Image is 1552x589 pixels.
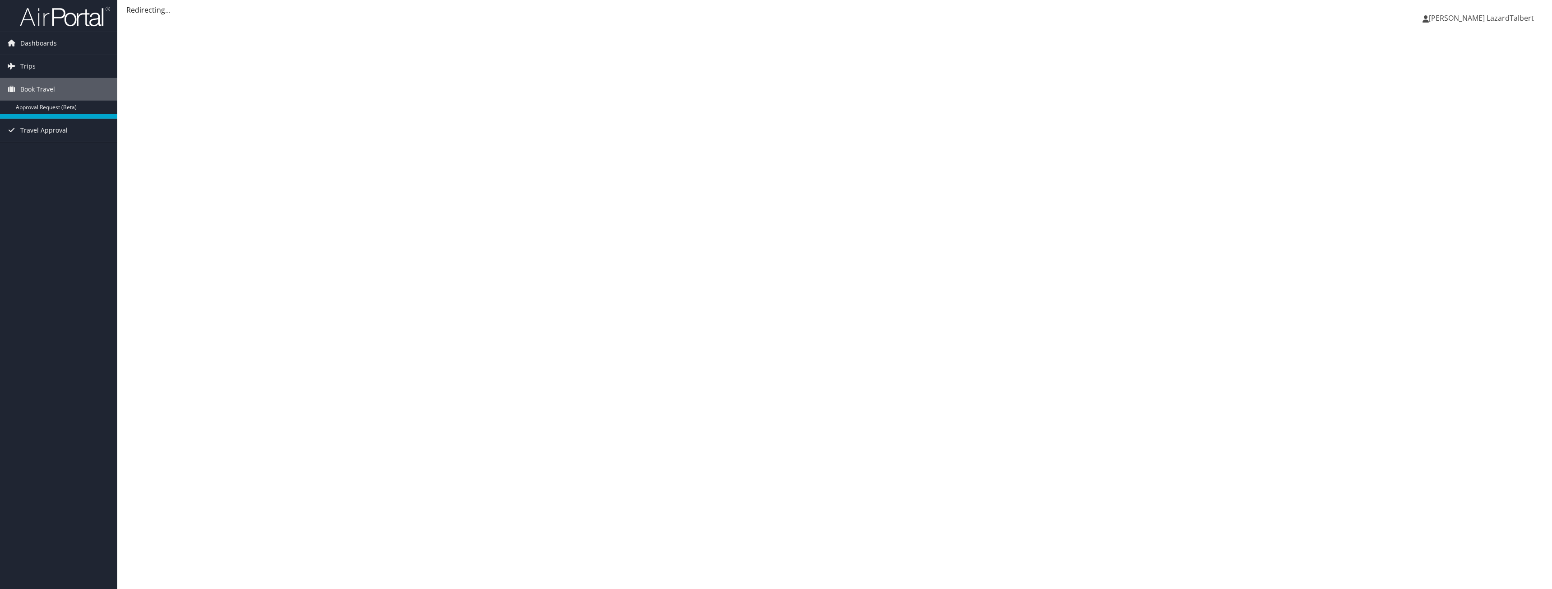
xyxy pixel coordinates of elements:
div: Redirecting... [126,5,1543,15]
span: [PERSON_NAME] LazardTalbert [1429,13,1534,23]
a: [PERSON_NAME] LazardTalbert [1423,5,1543,32]
span: Trips [20,55,36,78]
span: Travel Approval [20,119,68,142]
span: Book Travel [20,78,55,101]
span: Dashboards [20,32,57,55]
img: airportal-logo.png [20,6,110,27]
